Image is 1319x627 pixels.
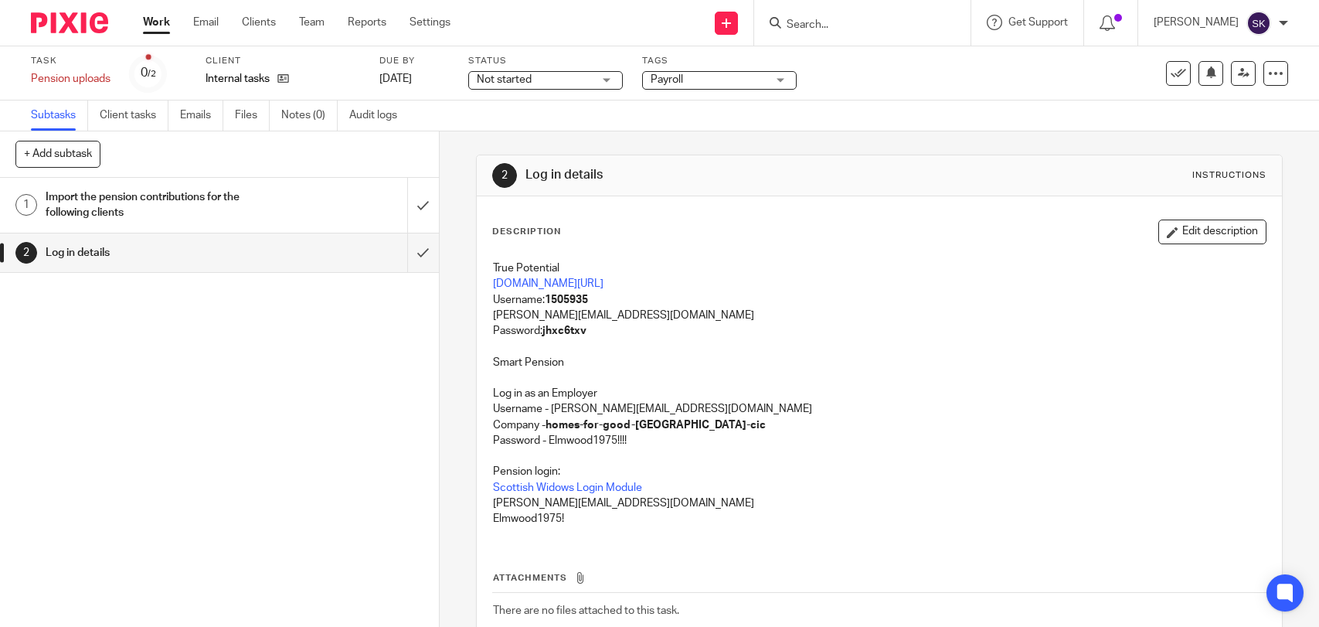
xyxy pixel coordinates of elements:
[477,74,532,85] span: Not started
[46,241,277,264] h1: Log in details
[15,242,37,264] div: 2
[379,55,449,67] label: Due by
[148,70,156,78] small: /2
[493,574,567,582] span: Attachments
[642,55,797,67] label: Tags
[492,163,517,188] div: 2
[493,482,642,493] a: Scottish Widows Login Module
[31,101,88,131] a: Subtasks
[493,355,1265,370] p: Smart Pension
[493,386,1265,401] p: Log in as an Employer
[193,15,219,30] a: Email
[143,15,170,30] a: Work
[299,15,325,30] a: Team
[493,261,1265,276] p: True Potential
[379,73,412,84] span: [DATE]
[542,325,586,336] strong: jhxc6txv
[348,15,386,30] a: Reports
[349,101,409,131] a: Audit logs
[493,496,1265,511] p: [PERSON_NAME][EMAIL_ADDRESS][DOMAIN_NAME]
[493,417,1265,433] p: Company -
[1158,220,1266,244] button: Edit description
[31,71,110,87] div: Pension uploads
[46,186,277,225] h1: Import the pension contributions for the following clients
[141,64,156,82] div: 0
[546,420,766,431] strong: homes-for-good-[GEOGRAPHIC_DATA]-cic
[242,15,276,30] a: Clients
[1246,11,1271,36] img: svg%3E
[651,74,683,85] span: Payroll
[545,295,588,305] strong: 1505935
[785,19,924,32] input: Search
[100,101,168,131] a: Client tasks
[410,15,450,30] a: Settings
[15,194,37,216] div: 1
[180,101,223,131] a: Emails
[281,101,338,131] a: Notes (0)
[493,511,1265,526] p: Elmwood1975!
[493,464,1265,479] p: Pension login:
[493,401,1265,417] p: Username - [PERSON_NAME][EMAIL_ADDRESS][DOMAIN_NAME]
[493,278,603,289] a: [DOMAIN_NAME][URL]
[15,141,100,167] button: + Add subtask
[206,55,360,67] label: Client
[493,433,1265,448] p: Password - Elmwood1975!!!!
[1154,15,1239,30] p: [PERSON_NAME]
[492,226,561,238] p: Description
[493,308,1265,339] p: [PERSON_NAME][EMAIL_ADDRESS][DOMAIN_NAME] Password:
[493,605,679,616] span: There are no files attached to this task.
[1192,169,1266,182] div: Instructions
[235,101,270,131] a: Files
[1008,17,1068,28] span: Get Support
[493,292,1265,308] p: Username:
[31,12,108,33] img: Pixie
[206,71,270,87] p: Internal tasks
[468,55,623,67] label: Status
[525,167,913,183] h1: Log in details
[31,55,110,67] label: Task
